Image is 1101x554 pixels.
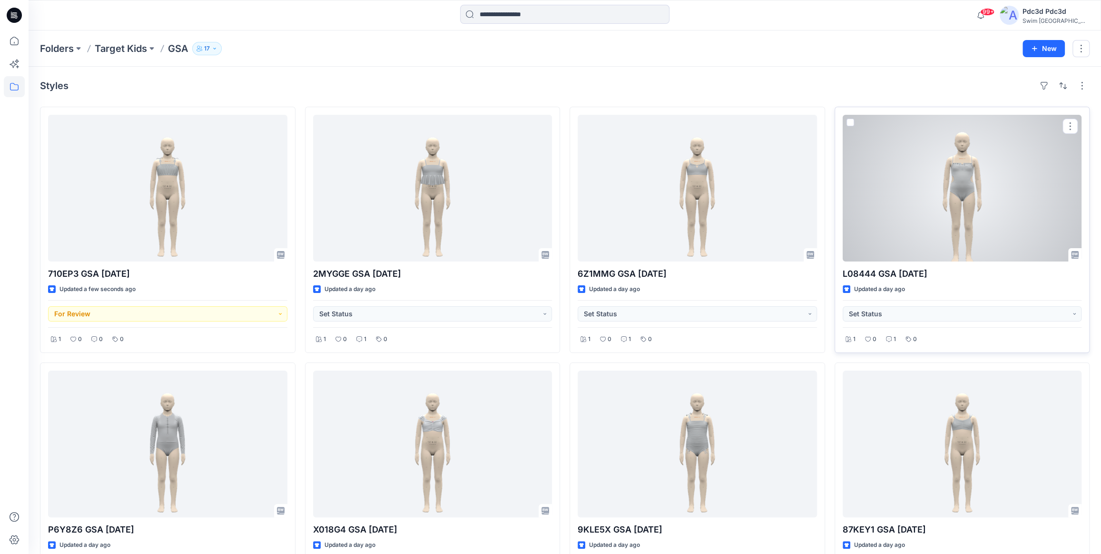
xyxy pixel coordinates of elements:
p: Updated a day ago [854,540,905,550]
p: Updated a few seconds ago [59,284,136,294]
p: Updated a day ago [324,540,375,550]
button: 17 [192,42,222,55]
a: X018G4 GSA 2025.9.2 [313,371,552,517]
a: Target Kids [95,42,147,55]
p: 1 [629,334,631,344]
p: 0 [78,334,82,344]
p: 0 [913,334,917,344]
a: P6Y8Z6 GSA 2025.09.02 [48,371,287,517]
p: 1 [894,334,896,344]
p: Updated a day ago [324,284,375,294]
p: 9KLE5X GSA [DATE] [578,523,817,536]
p: 2MYGGE GSA [DATE] [313,267,552,281]
p: 1 [324,334,326,344]
p: 0 [99,334,103,344]
p: 17 [204,43,210,54]
p: GSA [168,42,188,55]
p: X018G4 GSA [DATE] [313,523,552,536]
a: Folders [40,42,74,55]
div: Swim [GEOGRAPHIC_DATA] [1022,17,1089,24]
p: 1 [853,334,855,344]
p: P6Y8Z6 GSA [DATE] [48,523,287,536]
a: 6Z1MMG GSA 2025.6.17 [578,115,817,262]
img: avatar [1000,6,1019,25]
p: Updated a day ago [589,540,640,550]
div: Pdc3d Pdc3d [1022,6,1089,17]
a: 87KEY1 GSA 2025.8.7 [843,371,1082,517]
a: 710EP3 GSA 2025.9.2 [48,115,287,262]
a: 2MYGGE GSA 2025.6.16 [313,115,552,262]
p: Updated a day ago [589,284,640,294]
p: 1 [588,334,590,344]
p: 0 [383,334,387,344]
p: 0 [608,334,611,344]
a: L08444 GSA 2025.6.20 [843,115,1082,262]
h4: Styles [40,80,69,91]
p: Updated a day ago [854,284,905,294]
p: 6Z1MMG GSA [DATE] [578,267,817,281]
a: 9KLE5X GSA 2025.07.31 [578,371,817,517]
p: 710EP3 GSA [DATE] [48,267,287,281]
p: 87KEY1 GSA [DATE] [843,523,1082,536]
p: 1 [364,334,366,344]
span: 99+ [980,8,994,16]
p: 0 [648,334,652,344]
p: 1 [59,334,61,344]
p: 0 [873,334,876,344]
p: 0 [120,334,124,344]
p: L08444 GSA [DATE] [843,267,1082,281]
p: 0 [343,334,347,344]
button: New [1022,40,1065,57]
p: Updated a day ago [59,540,110,550]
